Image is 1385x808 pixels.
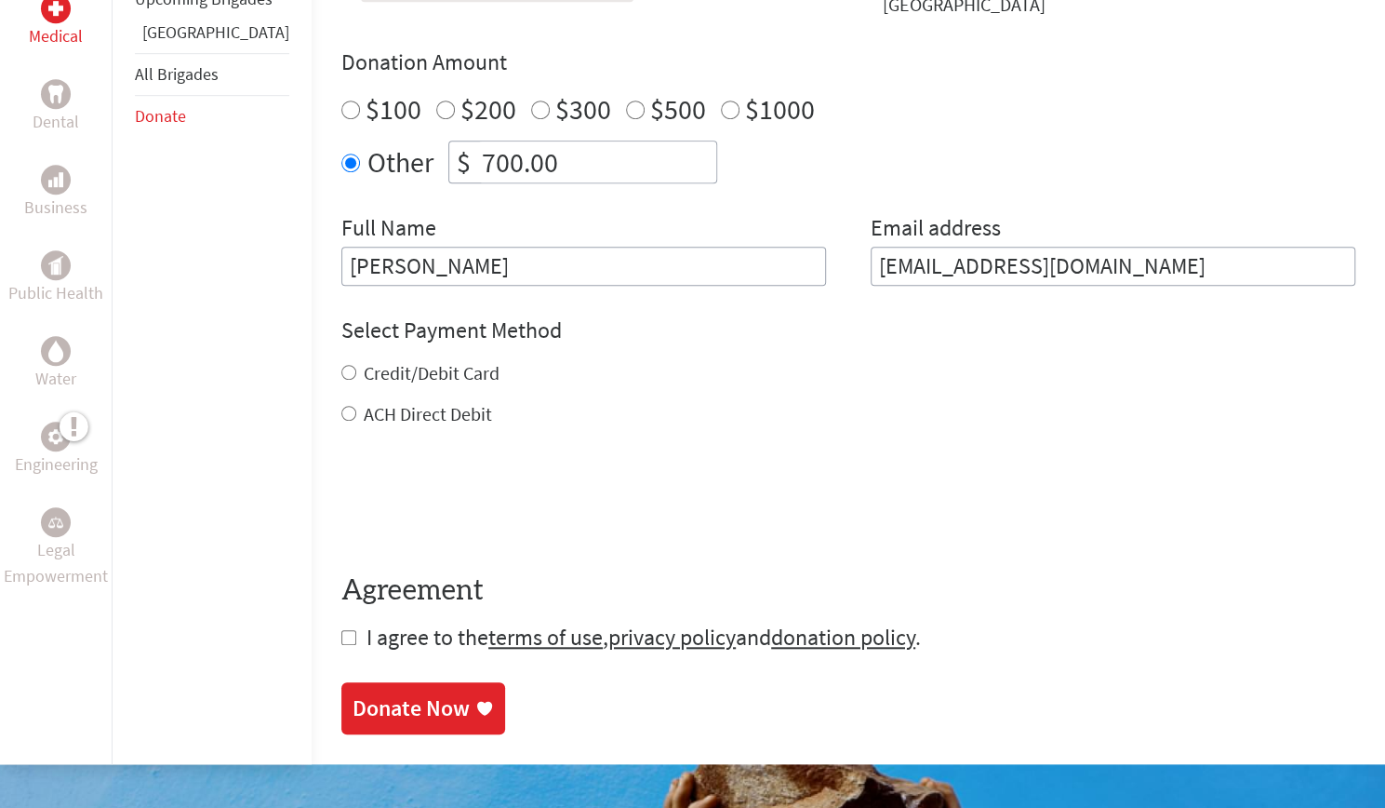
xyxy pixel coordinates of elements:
h4: Donation Amount [341,47,1355,77]
a: WaterWater [35,336,76,392]
h4: Agreement [341,574,1355,608]
div: Water [41,336,71,366]
label: Full Name [341,213,436,247]
img: Engineering [48,429,63,444]
span: I agree to the , and . [366,623,921,652]
p: Dental [33,109,79,135]
div: $ [449,141,478,182]
p: Medical [29,23,83,49]
a: [GEOGRAPHIC_DATA] [142,21,289,43]
img: Public Health [48,256,63,275]
iframe: reCAPTCHA [341,465,624,537]
div: Donate Now [353,694,470,723]
input: Enter Full Name [341,247,826,286]
label: $200 [460,91,516,127]
a: Public HealthPublic Health [8,250,103,306]
label: $300 [555,91,611,127]
li: Donate [135,96,289,137]
div: Engineering [41,422,71,451]
h4: Select Payment Method [341,316,1355,345]
a: BusinessBusiness [24,165,87,221]
input: Your Email [871,247,1355,286]
label: ACH Direct Debit [364,402,492,425]
p: Legal Empowerment [4,537,108,589]
p: Public Health [8,280,103,306]
div: Dental [41,79,71,109]
label: Credit/Debit Card [364,361,499,384]
a: Donate Now [341,682,505,734]
p: Engineering [15,451,98,478]
li: All Brigades [135,53,289,96]
a: EngineeringEngineering [15,422,98,478]
label: $1000 [745,91,815,127]
img: Water [48,341,63,362]
p: Water [35,366,76,392]
label: Email address [871,213,1001,247]
a: Legal EmpowermentLegal Empowerment [4,507,108,589]
li: Panama [135,20,289,53]
div: Public Health [41,250,71,280]
a: Donate [135,105,186,127]
label: Other [367,141,433,183]
img: Legal Empowerment [48,517,63,528]
img: Dental [48,86,63,103]
div: Business [41,165,71,195]
img: Medical [48,1,63,16]
label: $100 [366,91,421,127]
img: Business [48,172,63,187]
label: $500 [650,91,706,127]
a: All Brigades [135,63,219,85]
a: donation policy [771,623,915,652]
a: DentalDental [33,79,79,135]
a: terms of use [488,623,603,652]
input: Enter Amount [478,141,716,182]
div: Legal Empowerment [41,507,71,537]
a: privacy policy [608,623,736,652]
p: Business [24,195,87,221]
